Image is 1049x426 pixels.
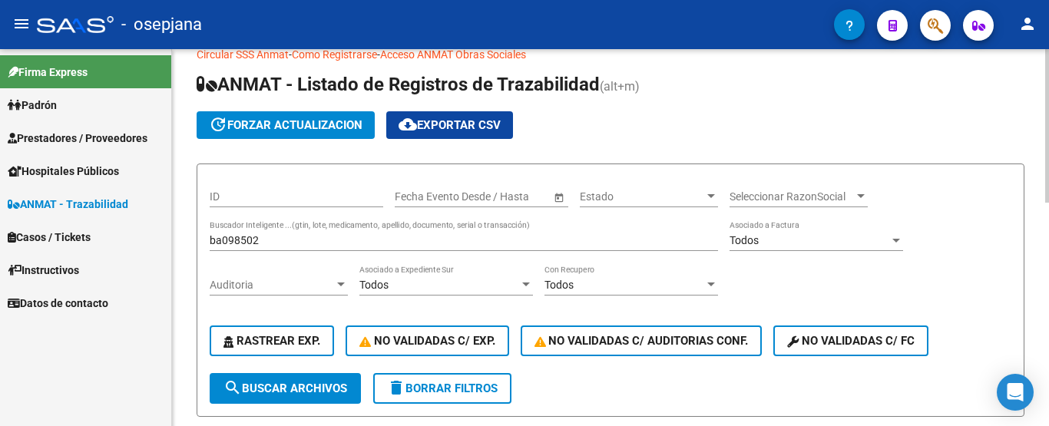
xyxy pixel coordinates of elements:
[8,97,57,114] span: Padrón
[395,190,442,203] input: Start date
[8,229,91,246] span: Casos / Tickets
[12,15,31,33] mat-icon: menu
[209,115,227,134] mat-icon: update
[8,64,88,81] span: Firma Express
[544,279,574,291] span: Todos
[8,163,119,180] span: Hospitales Públicos
[210,279,334,292] span: Auditoria
[387,378,405,397] mat-icon: delete
[359,279,389,291] span: Todos
[455,190,531,203] input: End date
[1018,15,1037,33] mat-icon: person
[209,118,362,132] span: forzar actualizacion
[386,111,513,139] button: Exportar CSV
[210,325,334,356] button: Rastrear Exp.
[399,115,417,134] mat-icon: cloud_download
[551,189,567,205] button: Open calendar
[223,334,320,348] span: Rastrear Exp.
[210,373,361,404] button: Buscar Archivos
[997,374,1034,411] div: Open Intercom Messenger
[197,46,1024,63] p: - -
[526,48,660,61] a: Documentacion trazabilidad
[730,234,759,246] span: Todos
[346,325,509,356] button: No Validadas c/ Exp.
[359,334,495,348] span: No Validadas c/ Exp.
[787,334,915,348] span: No validadas c/ FC
[8,295,108,312] span: Datos de contacto
[292,48,377,61] a: Como Registrarse
[399,118,501,132] span: Exportar CSV
[8,262,79,279] span: Instructivos
[223,381,347,395] span: Buscar Archivos
[8,130,147,147] span: Prestadores / Proveedores
[197,74,600,95] span: ANMAT - Listado de Registros de Trazabilidad
[197,48,289,61] a: Circular SSS Anmat
[580,190,704,203] span: Estado
[373,373,511,404] button: Borrar Filtros
[534,334,749,348] span: No Validadas c/ Auditorias Conf.
[8,196,128,213] span: ANMAT - Trazabilidad
[600,79,640,94] span: (alt+m)
[380,48,526,61] a: Acceso ANMAT Obras Sociales
[521,325,763,356] button: No Validadas c/ Auditorias Conf.
[223,378,242,397] mat-icon: search
[121,8,202,41] span: - osepjana
[387,381,498,395] span: Borrar Filtros
[730,190,854,203] span: Seleccionar RazonSocial
[773,325,928,356] button: No validadas c/ FC
[197,111,375,139] button: forzar actualizacion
